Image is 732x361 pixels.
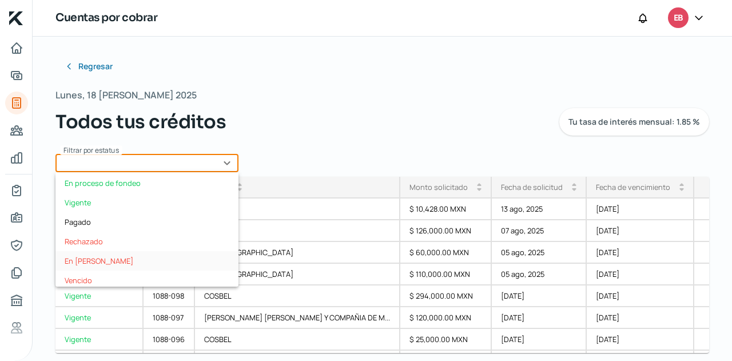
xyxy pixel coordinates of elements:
[587,329,694,351] div: [DATE]
[492,329,587,351] div: [DATE]
[55,55,122,78] button: Regresar
[568,118,700,126] span: Tu tasa de interés mensual: 1.85 %
[587,220,694,242] div: [DATE]
[492,285,587,307] div: [DATE]
[587,307,694,329] div: [DATE]
[5,289,28,312] a: Buró de crédito
[5,64,28,87] a: Adelantar facturas
[55,232,238,251] div: Rechazado
[55,173,238,193] div: En proceso de fondeo
[144,307,195,329] div: 1088-097
[501,182,563,192] div: Fecha de solicitud
[55,10,157,26] h1: Cuentas por cobrar
[195,242,400,264] div: SAP [GEOGRAPHIC_DATA]
[596,182,670,192] div: Fecha de vencimiento
[55,108,226,136] span: Todos tus créditos
[400,329,492,351] div: $ 25,000.00 MXN
[55,285,144,307] a: Vigente
[55,87,197,104] span: Lunes, 18 [PERSON_NAME] 2025
[55,212,238,232] div: Pagado
[400,307,492,329] div: $ 120,000.00 MXN
[144,329,195,351] div: 1088-096
[400,285,492,307] div: $ 294,000.00 MXN
[5,92,28,114] a: Tus créditos
[237,187,242,192] i: arrow_drop_down
[195,329,400,351] div: COSBEL
[492,242,587,264] div: 05 ago, 2025
[587,285,694,307] div: [DATE]
[5,146,28,169] a: Mis finanzas
[55,329,144,351] a: Vigente
[144,285,195,307] div: 1088-098
[5,37,28,59] a: Inicio
[587,264,694,285] div: [DATE]
[55,307,144,329] a: Vigente
[5,119,28,142] a: Pago a proveedores
[572,187,576,192] i: arrow_drop_down
[5,179,28,202] a: Mi contrato
[674,11,683,25] span: EB
[55,251,238,271] div: En [PERSON_NAME]
[679,187,684,192] i: arrow_drop_down
[195,307,400,329] div: [PERSON_NAME] [PERSON_NAME] Y COMPAÑIA DE M...
[63,145,119,155] span: Filtrar por estatus
[400,199,492,220] div: $ 10,428.00 MXN
[400,242,492,264] div: $ 60,000.00 MXN
[195,264,400,285] div: SAP [GEOGRAPHIC_DATA]
[492,307,587,329] div: [DATE]
[587,199,694,220] div: [DATE]
[5,261,28,284] a: Documentos
[55,271,238,290] div: Vencido
[409,182,468,192] div: Monto solicitado
[5,234,28,257] a: Representantes
[195,285,400,307] div: COSBEL
[55,193,238,212] div: Vigente
[5,316,28,339] a: Referencias
[78,62,113,70] span: Regresar
[400,264,492,285] div: $ 110,000.00 MXN
[587,242,694,264] div: [DATE]
[400,220,492,242] div: $ 126,000.00 MXN
[195,199,400,220] div: COSBEL
[195,220,400,242] div: COSBEL
[492,199,587,220] div: 13 ago, 2025
[477,187,482,192] i: arrow_drop_down
[492,220,587,242] div: 07 ago, 2025
[5,207,28,229] a: Información general
[492,264,587,285] div: 05 ago, 2025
